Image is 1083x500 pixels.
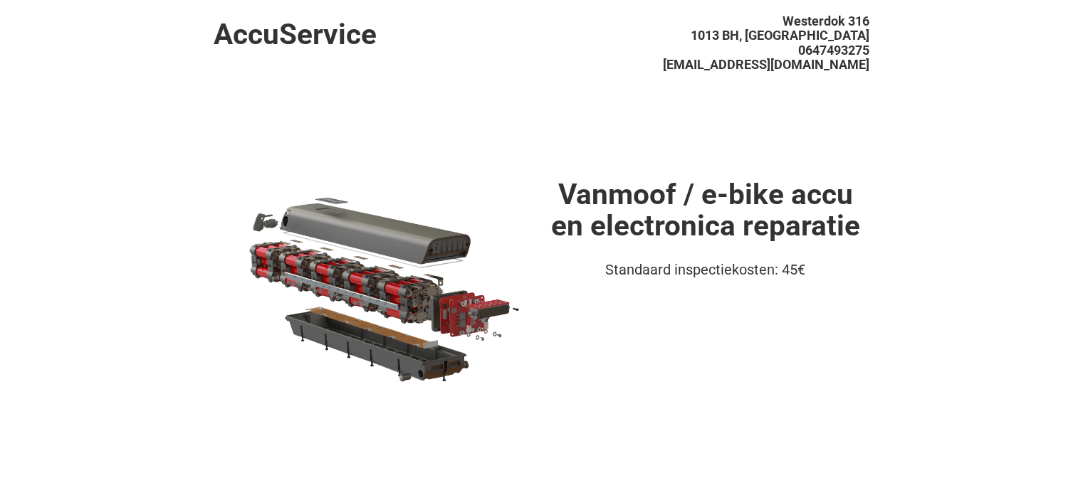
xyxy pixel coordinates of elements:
h1: AccuService [214,18,541,50]
span: 0647493275 [798,43,869,58]
h1: Vanmoof / e-bike accu en electronica reparatie [542,179,869,242]
span: [EMAIL_ADDRESS][DOMAIN_NAME] [663,57,869,72]
span: 1013 BH, [GEOGRAPHIC_DATA] [691,28,869,43]
img: battery.webp [214,179,541,397]
span: Westerdok 316 [783,14,869,28]
span: Standaard inspectiekosten: 45€ [605,261,805,278]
